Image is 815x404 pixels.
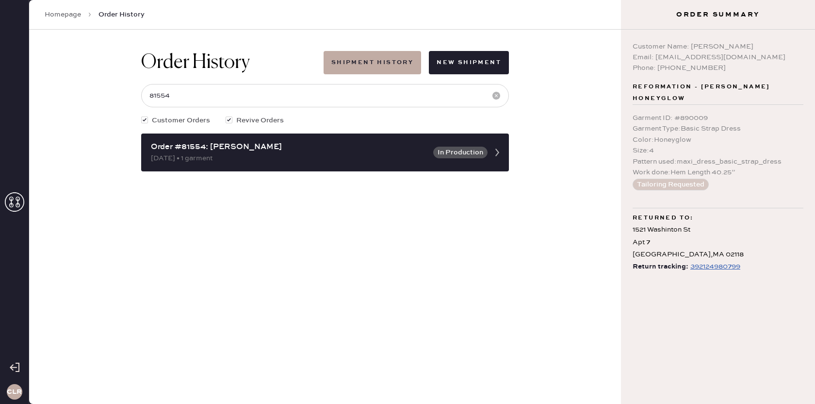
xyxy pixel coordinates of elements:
div: Order #81554: [PERSON_NAME] [151,141,427,153]
div: Work done : Hem Length 40.25” [633,167,803,178]
div: Garment Type : Basic Strap Dress [633,123,803,134]
span: Revive Orders [236,115,284,126]
span: Return tracking: [633,261,688,273]
div: Email: [EMAIL_ADDRESS][DOMAIN_NAME] [633,52,803,63]
h3: Order Summary [621,10,815,19]
span: Order History [98,10,145,19]
div: Garment ID : # 890009 [633,113,803,123]
button: In Production [433,147,488,158]
h1: Order History [141,51,250,74]
div: Phone: [PHONE_NUMBER] [633,63,803,73]
div: Color : Honeyglow [633,135,803,145]
div: Size : 4 [633,145,803,156]
button: New Shipment [429,51,509,74]
div: 1521 Washinton St Apt 7 [GEOGRAPHIC_DATA] , MA 02118 [633,224,803,261]
span: Reformation - [PERSON_NAME] Honeyglow [633,81,803,104]
span: Customer Orders [152,115,210,126]
iframe: Front Chat [769,360,811,402]
div: https://www.fedex.com/apps/fedextrack/?tracknumbers=392124980799&cntry_code=US [690,261,740,272]
a: 392124980799 [688,261,740,273]
button: Shipment History [324,51,421,74]
span: Returned to: [633,212,694,224]
a: Homepage [45,10,81,19]
input: Search by order number, customer name, email or phone number [141,84,509,107]
button: Tailoring Requested [633,179,709,190]
div: Pattern used : maxi_dress_basic_strap_dress [633,156,803,167]
div: [DATE] • 1 garment [151,153,427,164]
div: Customer Name: [PERSON_NAME] [633,41,803,52]
h3: CLR [7,388,22,395]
